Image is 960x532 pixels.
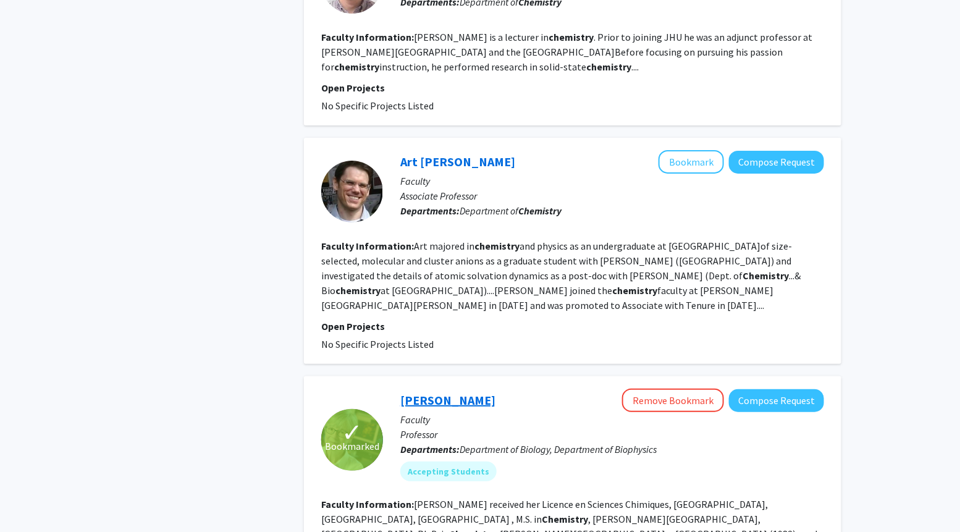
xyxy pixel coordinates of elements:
[342,426,363,439] span: ✓
[400,392,495,408] a: [PERSON_NAME]
[321,240,414,252] b: Faculty Information:
[321,99,434,112] span: No Specific Projects Listed
[474,240,520,252] b: chemistry
[729,389,824,412] button: Compose Request to Juliette Lecomte
[400,443,460,455] b: Departments:
[518,205,562,217] b: Chemistry
[586,61,631,73] b: chemistry
[400,174,824,188] p: Faculty
[321,31,812,73] fg-read-more: [PERSON_NAME] is a lecturer in . Prior to joining JHU he was an adjunct professor at [PERSON_NAME...
[321,498,414,510] b: Faculty Information:
[743,269,789,282] b: Chemistry
[9,476,53,523] iframe: Chat
[335,284,381,297] b: chemistry
[400,412,824,427] p: Faculty
[321,338,434,350] span: No Specific Projects Listed
[460,205,562,217] span: Department of
[321,319,824,334] p: Open Projects
[321,240,801,311] fg-read-more: Art majored in and physics as an undergraduate at [GEOGRAPHIC_DATA]of size-selected, molecular an...
[622,389,724,412] button: Remove Bookmark
[542,513,588,525] b: Chemistry
[400,462,497,481] mat-chip: Accepting Students
[321,31,414,43] b: Faculty Information:
[460,443,657,455] span: Department of Biology, Department of Biophysics
[334,61,379,73] b: chemistry
[400,427,824,442] p: Professor
[659,150,724,174] button: Add Art Bragg to Bookmarks
[321,80,824,95] p: Open Projects
[400,188,824,203] p: Associate Professor
[612,284,657,297] b: chemistry
[325,439,379,454] span: Bookmarked
[400,154,515,169] a: Art [PERSON_NAME]
[400,205,460,217] b: Departments:
[549,31,594,43] b: chemistry
[729,151,824,174] button: Compose Request to Art Bragg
